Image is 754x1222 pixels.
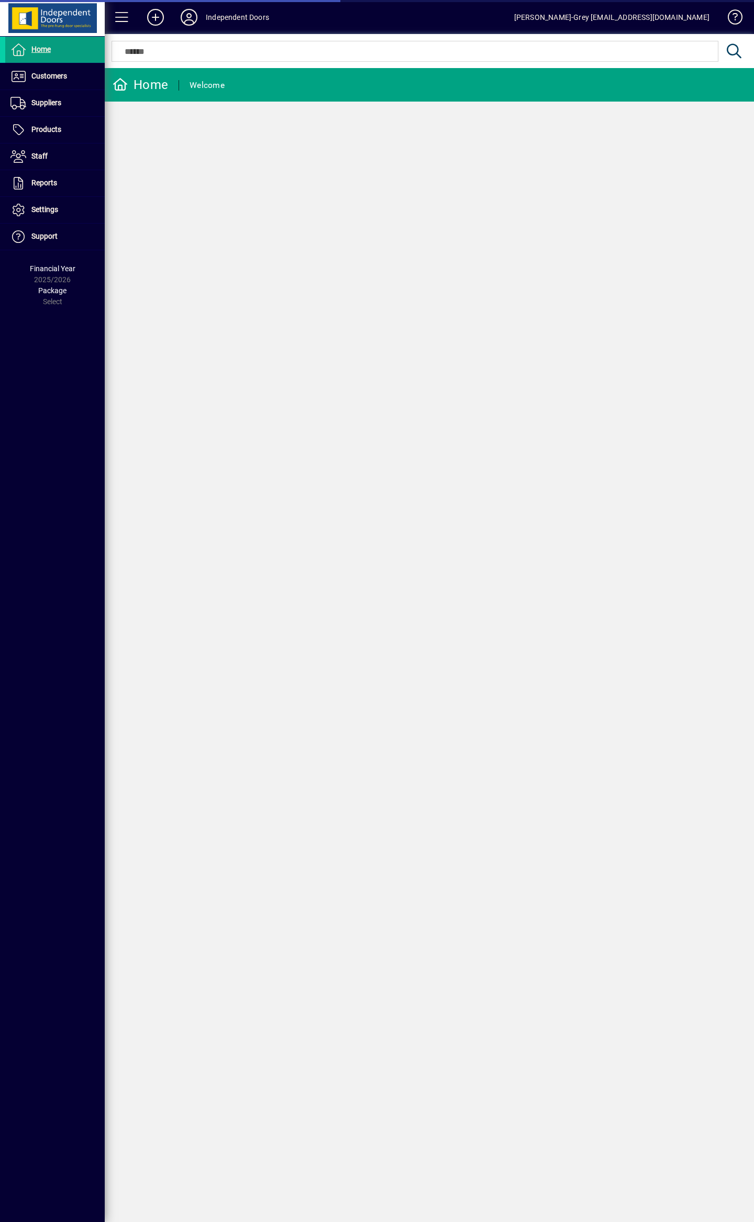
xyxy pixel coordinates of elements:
[31,232,58,240] span: Support
[38,286,66,295] span: Package
[31,72,67,80] span: Customers
[31,98,61,107] span: Suppliers
[31,125,61,134] span: Products
[31,205,58,214] span: Settings
[31,45,51,53] span: Home
[5,143,105,170] a: Staff
[5,63,105,90] a: Customers
[514,9,709,26] div: [PERSON_NAME]-Grey [EMAIL_ADDRESS][DOMAIN_NAME]
[190,77,225,94] div: Welcome
[206,9,269,26] div: Independent Doors
[5,117,105,143] a: Products
[113,76,168,93] div: Home
[172,8,206,27] button: Profile
[5,170,105,196] a: Reports
[720,2,741,36] a: Knowledge Base
[30,264,75,273] span: Financial Year
[31,152,48,160] span: Staff
[5,90,105,116] a: Suppliers
[5,224,105,250] a: Support
[5,197,105,223] a: Settings
[139,8,172,27] button: Add
[31,179,57,187] span: Reports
